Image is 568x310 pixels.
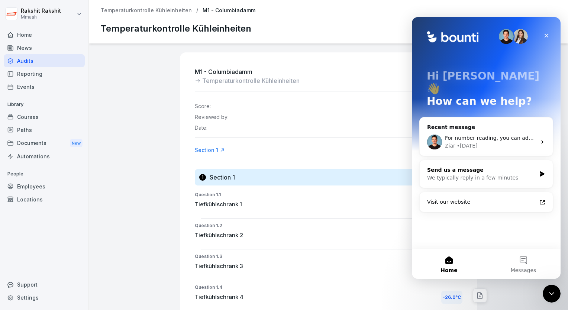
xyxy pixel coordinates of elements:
div: 1 [199,174,206,181]
p: Score: [195,103,211,110]
a: DocumentsNew [4,136,85,150]
a: Paths [4,123,85,136]
p: / [196,7,198,14]
p: Tiefkühlschrank 2 [195,231,243,240]
p: Question 1.3 [195,253,462,260]
p: Question 1.4 [195,284,462,291]
p: Date: [195,125,207,131]
div: New [70,139,83,148]
p: People [4,168,85,180]
div: Send us a message [15,149,124,157]
p: M1 - Columbiadamm [203,7,255,14]
div: Documents [4,136,85,150]
a: Audits [4,54,85,67]
p: Question 1.1 [195,191,462,198]
a: Courses [4,110,85,123]
p: Tiefkühlschrank 4 [195,293,243,301]
p: M1 - Columbiadamm [195,67,300,76]
a: Visit our website [11,178,138,192]
p: Library [4,99,85,110]
div: Send us a messageWe typically reply in a few minutes [7,143,141,171]
a: Temperaturkontrolle Kühleinheiten [101,7,192,14]
p: Rakshit Rakshit [21,8,61,14]
p: Tiefkühlschrank 3 [195,262,243,271]
div: Visit our website [15,181,125,189]
a: News [4,41,85,54]
div: • [DATE] [45,125,66,133]
span: Home [29,251,45,256]
p: Temperaturkontrolle Kühleinheiten [101,22,251,35]
p: Mmaah [21,14,61,20]
a: Section 1 [195,146,225,154]
a: Home [4,28,85,41]
iframe: Intercom live chat [543,285,561,303]
p: Temperaturkontrolle Kühleinheiten [202,76,300,85]
div: Ziar [33,125,43,133]
div: -26.0 °C [441,291,462,304]
p: Question 1.2 [195,222,462,229]
a: Reporting [4,67,85,80]
button: Messages [74,232,149,262]
p: Reviewed by: [195,114,229,120]
div: We typically reply in a few minutes [15,157,124,165]
p: Tiefkühlschrank 1 [195,200,242,209]
a: Locations [4,193,85,206]
span: Messages [99,251,125,256]
a: Automations [4,150,85,163]
a: Events [4,80,85,93]
a: Employees [4,180,85,193]
div: Support [4,278,85,291]
a: Settings [4,291,85,304]
h3: Section 1 [210,173,235,181]
iframe: Intercom live chat [412,17,561,279]
div: Close [128,12,141,25]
